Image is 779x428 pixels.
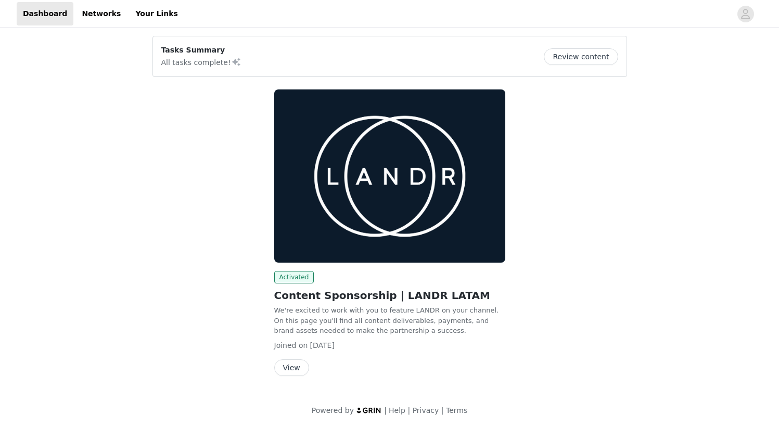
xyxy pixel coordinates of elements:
[75,2,127,25] a: Networks
[274,364,309,372] a: View
[274,359,309,376] button: View
[407,406,410,414] span: |
[161,45,241,56] p: Tasks Summary
[274,288,505,303] h2: Content Sponsorship | LANDR LATAM
[384,406,387,414] span: |
[312,406,354,414] span: Powered by
[274,305,505,336] p: We're excited to work with you to feature LANDR on your channel. On this page you'll find all con...
[356,407,382,413] img: logo
[413,406,439,414] a: Privacy
[17,2,73,25] a: Dashboard
[441,406,444,414] span: |
[544,48,618,65] button: Review content
[274,271,314,283] span: Activated
[274,89,505,263] img: LANDR | SP | USD
[129,2,184,25] a: Your Links
[389,406,405,414] a: Help
[740,6,750,22] div: avatar
[446,406,467,414] a: Terms
[274,341,308,349] span: Joined on
[310,341,335,349] span: [DATE]
[161,56,241,68] p: All tasks complete!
